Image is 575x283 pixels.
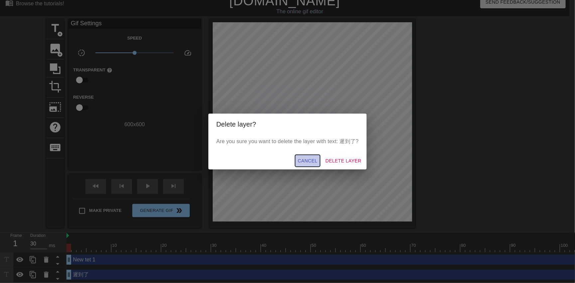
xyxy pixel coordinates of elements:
[216,119,359,130] h2: Delete layer?
[298,157,317,165] span: Cancel
[323,155,364,167] button: Delete Layer
[325,157,361,165] span: Delete Layer
[216,138,359,145] p: Are you sure you want to delete the layer with text: 遲到了?
[295,155,320,167] button: Cancel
